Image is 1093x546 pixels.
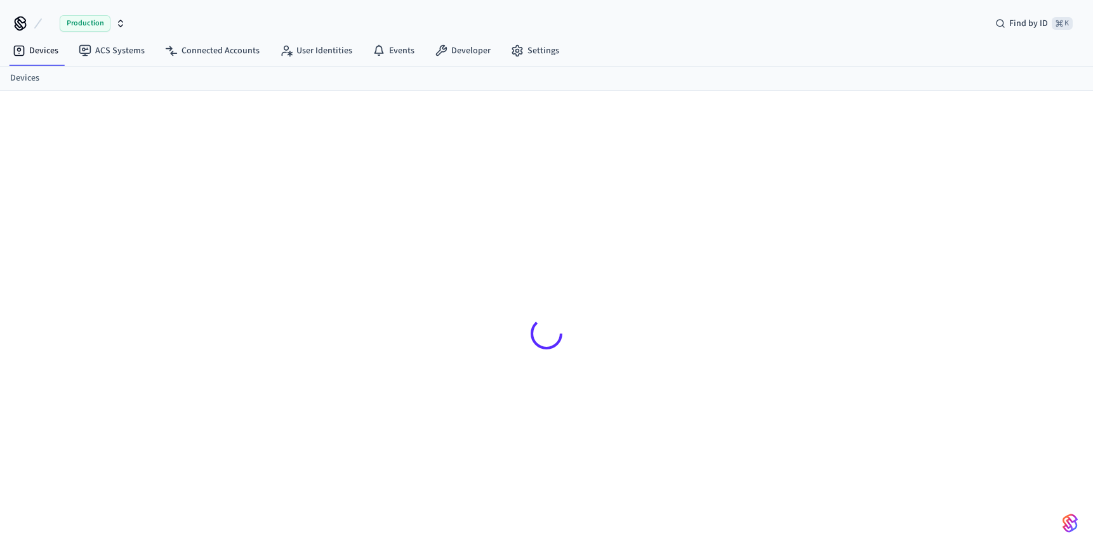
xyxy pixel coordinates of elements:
span: Production [60,15,110,32]
a: Developer [425,39,501,62]
a: Devices [10,72,39,85]
a: Events [362,39,425,62]
div: Find by ID⌘ K [985,12,1083,35]
a: Devices [3,39,69,62]
span: ⌘ K [1052,17,1073,30]
img: SeamLogoGradient.69752ec5.svg [1063,513,1078,533]
span: Find by ID [1009,17,1048,30]
a: ACS Systems [69,39,155,62]
a: Connected Accounts [155,39,270,62]
a: Settings [501,39,569,62]
a: User Identities [270,39,362,62]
